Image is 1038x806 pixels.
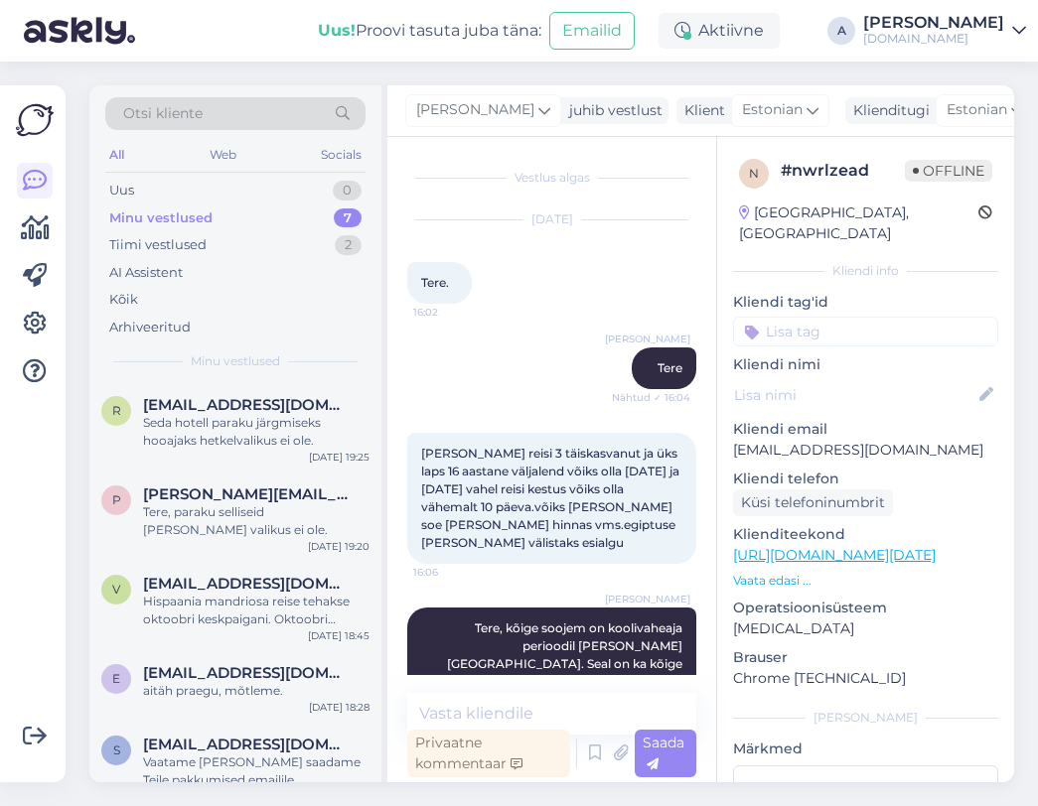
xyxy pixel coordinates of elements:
[113,742,120,757] span: s
[733,419,998,440] p: Kliendi email
[112,492,121,507] span: p
[749,166,759,181] span: n
[143,503,370,539] div: Tere, paraku selliseid [PERSON_NAME] valikus ei ole.
[308,539,370,554] div: [DATE] 19:20
[643,734,684,772] span: Saada
[334,208,362,228] div: 7
[733,469,998,489] p: Kliendi telefon
[206,142,240,168] div: Web
[863,15,1004,31] div: [PERSON_NAME]
[317,142,366,168] div: Socials
[733,598,998,618] p: Operatsioonisüsteem
[143,682,370,700] div: aitäh praegu, mõtleme.
[733,668,998,689] p: Chrome [TECHNICAL_ID]
[605,332,690,346] span: [PERSON_NAME]
[309,700,370,715] div: [DATE] 18:28
[733,317,998,346] input: Lisa tag
[733,440,998,461] p: [EMAIL_ADDRESS][DOMAIN_NAME]
[863,31,1004,47] div: [DOMAIN_NAME]
[123,103,203,124] span: Otsi kliente
[112,582,120,597] span: v
[333,181,362,201] div: 0
[421,446,682,550] span: [PERSON_NAME] reisi 3 täiskasvanut ja üks laps 16 aastane väljalend võiks olla [DATE] ja [DATE] v...
[605,592,690,606] span: [PERSON_NAME]
[421,275,449,290] span: Tere.
[109,181,134,201] div: Uus
[733,524,998,545] p: Klienditeekond
[143,753,370,789] div: Vaatame [PERSON_NAME] saadame Teile pakkumised emailile.
[733,572,998,590] p: Vaata edasi ...
[143,664,350,682] span: eveviilu@gmail.com
[407,169,696,187] div: Vestlus algas
[143,593,370,628] div: Hispaania mandriosa reise tehakse oktoobri keskpaigani. Oktoobri [PERSON_NAME] on seal juba ilmad...
[447,620,685,689] span: Tere, kõige soojem on koolivaheaja perioodil [PERSON_NAME] [GEOGRAPHIC_DATA]. Seal on ka kõige pa...
[413,305,488,320] span: 16:02
[561,100,663,121] div: juhib vestlust
[109,290,138,310] div: Kõik
[781,159,905,183] div: # nwrlzead
[733,262,998,280] div: Kliendi info
[318,19,541,43] div: Proovi tasuta juba täna:
[733,739,998,759] p: Märkmed
[827,17,855,45] div: A
[658,360,682,375] span: Tere
[416,99,534,121] span: [PERSON_NAME]
[905,160,992,182] span: Offline
[733,546,936,564] a: [URL][DOMAIN_NAME][DATE]
[549,12,635,50] button: Emailid
[143,736,350,753] span: saiaraive@gmail.com
[308,628,370,643] div: [DATE] 18:45
[143,575,350,593] span: viljarhaav@gmail.com
[413,565,488,580] span: 16:06
[109,318,191,337] div: Arhiveeritud
[143,414,370,450] div: Seda hotell paraku järgmiseks hooajaks hetkelvalikus ei ole.
[318,21,356,40] b: Uus!
[733,618,998,639] p: [MEDICAL_DATA]
[16,101,54,139] img: Askly Logo
[863,15,1026,47] a: [PERSON_NAME][DOMAIN_NAME]
[109,208,213,228] div: Minu vestlused
[143,485,350,503] span: paula.tiidemae@gmail.com
[659,13,780,49] div: Aktiivne
[733,292,998,313] p: Kliendi tag'id
[733,647,998,668] p: Brauser
[112,671,120,686] span: e
[739,202,978,244] div: [GEOGRAPHIC_DATA], [GEOGRAPHIC_DATA]
[733,709,998,727] div: [PERSON_NAME]
[143,396,350,414] span: rainailves@mail.ee
[407,730,570,777] div: Privaatne kommentaar
[612,390,690,405] span: Nähtud ✓ 16:04
[742,99,803,121] span: Estonian
[734,384,975,406] input: Lisa nimi
[191,352,280,370] span: Minu vestlused
[112,403,121,418] span: r
[109,235,207,255] div: Tiimi vestlused
[845,100,930,121] div: Klienditugi
[109,263,183,283] div: AI Assistent
[309,450,370,465] div: [DATE] 19:25
[676,100,725,121] div: Klient
[105,142,128,168] div: All
[947,99,1007,121] span: Estonian
[733,489,893,516] div: Küsi telefoninumbrit
[733,354,998,375] p: Kliendi nimi
[335,235,362,255] div: 2
[407,210,696,228] div: [DATE]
